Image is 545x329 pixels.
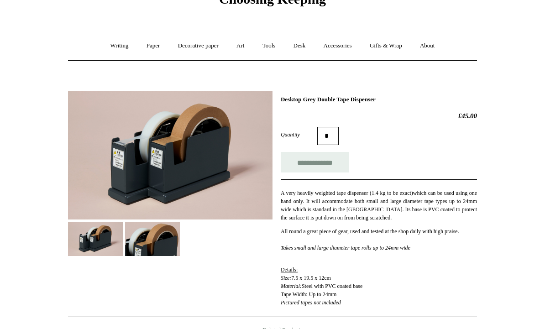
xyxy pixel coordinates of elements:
em: Size: [281,275,291,282]
p: A very heavily weighted tape dispenser ( which can be used using one hand only. It will accommoda... [281,189,477,222]
h2: £45.00 [281,112,477,120]
em: Takes small and large diameter tape rolls up to 24mm wide [281,245,410,251]
a: About [412,34,443,58]
span: Details: [281,267,298,273]
img: Desktop Grey Double Tape Dispenser [68,92,272,220]
a: Paper [138,34,168,58]
a: Gifts & Wrap [362,34,410,58]
label: Quantity [281,131,317,139]
em: Material: [281,283,302,290]
a: Art [228,34,252,58]
h1: Desktop Grey Double Tape Dispenser [281,96,477,104]
a: Accessories [315,34,360,58]
p: All round a great piece of gear, used and tested at the shop daily with high praise. [281,228,477,252]
img: Desktop Grey Double Tape Dispenser [125,222,180,256]
a: Desk [285,34,314,58]
img: Desktop Grey Double Tape Dispenser [68,222,123,256]
a: Tools [254,34,284,58]
p: 7.5 x 19.5 x 12cm Steel with PVC coated base Tape Width: Up to 24mm [281,258,477,307]
a: Decorative paper [170,34,227,58]
a: Writing [102,34,137,58]
em: Pictured tapes not included [281,300,341,306]
span: 1.4 kg to be exact) [372,190,413,197]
